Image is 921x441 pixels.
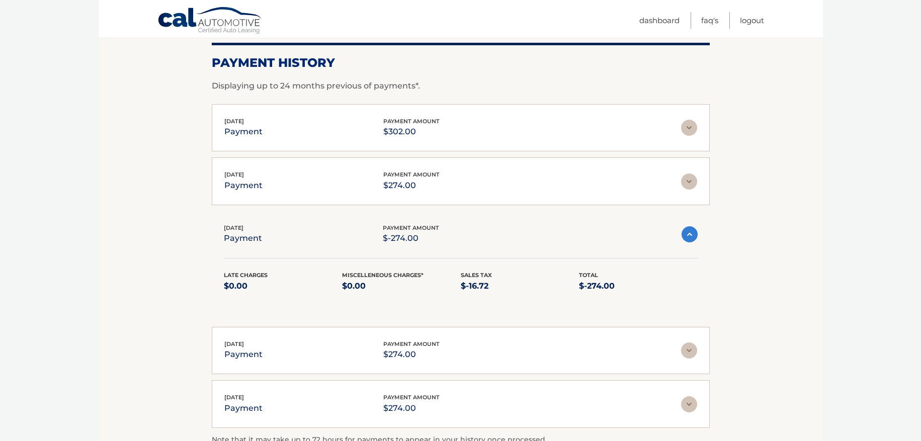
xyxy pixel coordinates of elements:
p: $-274.00 [383,231,439,245]
a: FAQ's [701,12,718,29]
p: $274.00 [383,179,440,193]
span: [DATE] [224,118,244,125]
p: payment [224,347,263,362]
p: Displaying up to 24 months previous of payments*. [212,80,710,92]
span: payment amount [383,118,440,125]
span: [DATE] [224,394,244,401]
span: [DATE] [224,171,244,178]
p: payment [224,125,263,139]
p: $274.00 [383,401,440,415]
a: Logout [740,12,764,29]
span: [DATE] [224,224,243,231]
p: $0.00 [224,279,343,293]
p: $274.00 [383,347,440,362]
img: accordion-rest.svg [681,396,697,412]
p: $0.00 [342,279,461,293]
span: Late Charges [224,272,268,279]
h2: Payment History [212,55,710,70]
span: payment amount [383,340,440,347]
img: accordion-rest.svg [681,342,697,359]
img: accordion-rest.svg [681,120,697,136]
p: payment [224,401,263,415]
span: Total [579,272,598,279]
p: $302.00 [383,125,440,139]
p: $-274.00 [579,279,698,293]
span: Miscelleneous Charges* [342,272,424,279]
span: [DATE] [224,340,244,347]
p: payment [224,179,263,193]
img: accordion-active.svg [682,226,698,242]
span: payment amount [383,394,440,401]
img: accordion-rest.svg [681,173,697,190]
span: Sales Tax [461,272,492,279]
a: Dashboard [639,12,680,29]
p: $-16.72 [461,279,579,293]
p: payment [224,231,262,245]
span: payment amount [383,171,440,178]
a: Cal Automotive [157,7,263,36]
span: payment amount [383,224,439,231]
